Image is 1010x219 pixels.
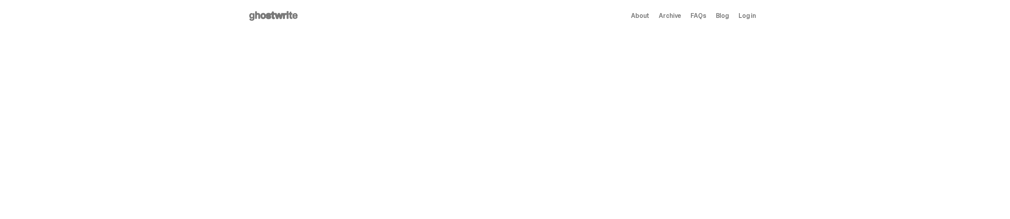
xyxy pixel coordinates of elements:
a: Log in [739,13,756,19]
a: Archive [659,13,681,19]
a: FAQs [691,13,706,19]
a: Blog [716,13,729,19]
a: About [631,13,649,19]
